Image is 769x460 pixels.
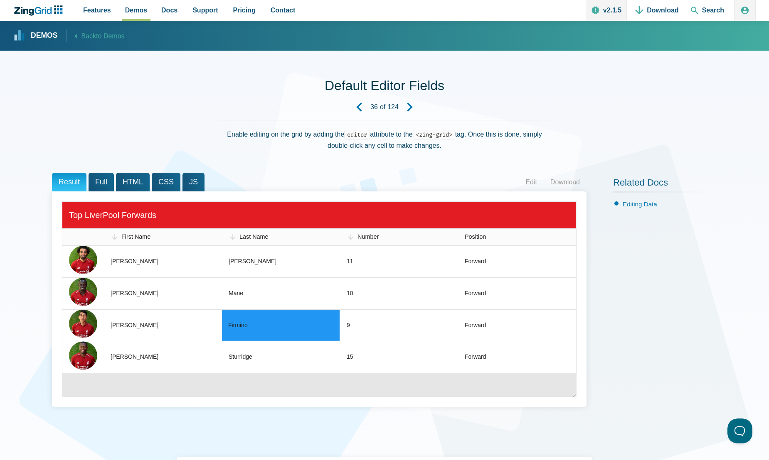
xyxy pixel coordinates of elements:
div: Enable editing on the grid by adding the attribute to the tag. Once this is done, simply double-c... [218,120,551,159]
span: Docs [161,5,177,16]
a: Backto Demos [66,30,125,42]
div: [PERSON_NAME] [111,321,158,330]
a: Editing Data [623,201,657,208]
a: Download [544,176,587,188]
img: Player Img N/A [69,246,97,274]
div: 15 [347,352,353,362]
span: Number [357,233,379,240]
strong: 36 [370,104,378,110]
a: Demos [14,31,58,41]
strong: Demos [31,32,58,39]
h2: Related Docs [613,177,717,193]
div: 9 [347,321,350,330]
span: Position [465,233,486,240]
a: ZingChart Logo. Click to return to the homepage [13,5,67,16]
a: Previous Demo [348,96,370,118]
span: Demos [125,5,147,16]
span: Full [89,173,114,191]
h1: Default Editor Fields [325,77,444,96]
a: Edit [519,176,544,188]
span: CSS [152,173,180,191]
span: JS [182,173,205,191]
code: <zing-grid> [413,130,455,139]
div: Top LiverPool Forwards [69,208,569,222]
span: of [380,104,385,110]
span: Support [192,5,218,16]
img: Player Img N/A [69,278,97,306]
div: 11 [347,257,353,267]
div: [PERSON_NAME] [111,289,158,299]
span: Pricing [233,5,256,16]
span: HTML [116,173,150,191]
div: [PERSON_NAME] [229,257,276,267]
span: Contact [271,5,296,16]
div: Forward [465,352,486,362]
strong: 124 [387,104,399,110]
iframe: Help Scout Beacon - Open [727,418,752,443]
div: [PERSON_NAME] [111,352,158,362]
div: 10 [347,289,353,299]
div: Forward [465,257,486,267]
span: Features [83,5,111,16]
span: to Demos [96,33,124,40]
span: Last Name [239,233,269,240]
a: Next Demo [399,96,421,118]
img: Player Img N/A [69,310,97,338]
span: Result [52,173,86,191]
img: Player Img N/A [69,341,97,369]
span: Back [81,31,125,42]
div: Mane [229,289,243,299]
span: First Name [121,233,150,240]
div: Sturridge [229,352,252,362]
code: editor [344,130,370,139]
div: Forward [465,321,486,330]
div: Forward [465,289,486,299]
div: [PERSON_NAME] [111,257,158,267]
